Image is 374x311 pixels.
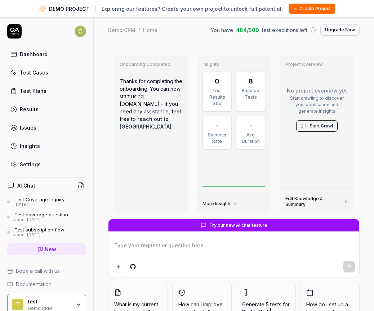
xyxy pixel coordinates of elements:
[207,132,227,145] div: Success Rate
[16,267,60,275] span: Book a call with us
[211,26,233,34] span: You have
[12,299,23,310] span: t
[310,123,333,129] a: Start Crawl
[14,233,64,238] div: about [DATE]
[320,24,360,36] button: Upgrade Now
[14,212,68,217] div: Test coverage question
[249,121,252,130] div: -
[241,132,261,145] div: Avg Duration
[16,280,52,288] span: Documentation
[45,245,56,253] span: New
[102,5,283,13] span: Exploring our features? Create your own project to unlock full potential!
[20,124,36,131] div: Issues
[14,197,64,202] div: Test Coverage Inquiry
[108,26,135,33] div: Demo CRM
[143,26,157,33] div: Home
[207,87,227,107] div: Test Results 30d
[20,69,48,76] div: Test Cases
[202,201,237,207] a: More Insights
[236,26,259,34] span: 484 / 500
[285,196,348,207] a: Edit Knowledge & Summary
[28,298,71,305] div: test
[249,76,253,86] div: 8
[285,95,348,114] p: Start crawling to discover your application and generate insights
[20,161,41,168] div: Settings
[20,50,48,58] div: Dashboard
[285,87,348,94] p: No project overview yet
[20,142,40,150] div: Insights
[20,87,46,95] div: Test Plans
[7,267,86,275] a: Book a call with us
[7,121,86,135] a: Issues
[7,227,86,238] a: Test subscription flowabout [DATE]
[17,182,35,189] h4: AI Chat
[7,197,86,207] a: Test Coverage Inquiry[DATE]
[14,217,68,222] div: about [DATE]
[7,157,86,171] a: Settings
[7,102,86,116] a: Results
[7,84,86,98] a: Test Plans
[75,24,86,39] button: C
[14,227,64,233] div: Test subscription flow
[216,121,219,130] div: -
[7,243,86,255] a: New
[49,5,90,13] span: DEMO PROJECT
[138,26,140,33] div: /
[209,222,267,229] span: Try our new AI chat feature
[7,212,86,222] a: Test coverage questionabout [DATE]
[113,261,124,272] button: Add attachment
[7,47,86,61] a: Dashboard
[7,139,86,153] a: Insights
[289,4,335,14] button: Create Project
[120,72,182,136] p: Thanks for completing the onboarding. You can now start using [DOMAIN_NAME] - if you need any ass...
[285,62,348,67] h3: Project Overview
[14,202,64,207] div: [DATE]
[202,62,265,67] h3: Insights
[75,26,86,37] span: C
[215,76,219,86] div: 0
[262,26,307,34] span: test executions left
[120,62,182,67] h3: Onboarding Completed
[7,66,86,80] a: Test Cases
[241,87,261,100] div: Enabled Tests
[7,280,86,288] a: Documentation
[120,116,172,130] a: reach out to [GEOGRAPHIC_DATA]
[28,305,71,311] div: Demo CRM
[20,105,39,113] div: Results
